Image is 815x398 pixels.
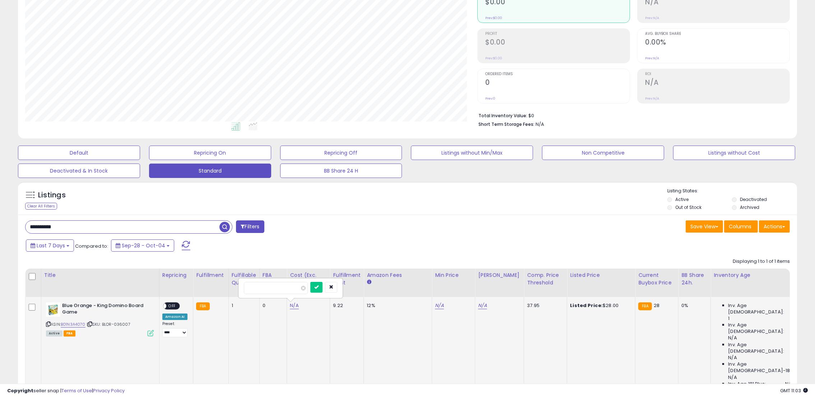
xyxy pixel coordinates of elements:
[122,242,165,249] span: Sep-28 - Oct-04
[18,164,140,178] button: Deactivated & In Stock
[162,314,187,320] div: Amazon AI
[485,16,502,20] small: Prev: $0.00
[478,302,487,309] a: N/A
[728,315,730,322] span: 1
[759,220,790,233] button: Actions
[686,220,723,233] button: Save View
[570,302,630,309] div: $28.00
[645,38,789,48] h2: 0.00%
[367,302,426,309] div: 12%
[280,164,402,178] button: BB Share 24 H
[263,302,282,309] div: 0
[645,16,659,20] small: Prev: N/A
[62,302,149,317] b: Blue Orange - King Domino Board Game
[44,271,156,279] div: Title
[7,388,125,394] div: seller snap | |
[478,121,534,127] b: Short Term Storage Fees:
[728,342,794,354] span: Inv. Age [DEMOGRAPHIC_DATA]:
[411,146,533,160] button: Listings without Min/Max
[38,190,66,200] h5: Listings
[724,220,758,233] button: Columns
[728,374,737,381] span: N/A
[18,146,140,160] button: Default
[654,302,659,309] span: 28
[149,164,271,178] button: Standard
[728,335,737,341] span: N/A
[367,271,429,279] div: Amazon Fees
[570,271,632,279] div: Listed Price
[542,146,664,160] button: Non Competitive
[527,302,561,309] div: 37.95
[166,303,178,309] span: OFF
[26,239,74,252] button: Last 7 Days
[485,38,630,48] h2: $0.00
[478,271,521,279] div: [PERSON_NAME]
[645,78,789,88] h2: N/A
[333,271,361,287] div: Fulfillment Cost
[645,32,789,36] span: Avg. Buybox Share
[536,121,544,128] span: N/A
[478,113,527,119] b: Total Inventory Value:
[232,302,254,309] div: 1
[681,302,705,309] div: 0%
[25,203,57,210] div: Clear All Filters
[162,321,187,337] div: Preset:
[280,146,402,160] button: Repricing Off
[714,271,796,279] div: Inventory Age
[681,271,708,287] div: BB Share 24h.
[46,302,154,336] div: ASIN:
[435,271,472,279] div: Min Price
[196,271,225,279] div: Fulfillment
[263,271,284,294] div: FBA inbound Qty
[64,330,76,337] span: FBA
[728,302,794,315] span: Inv. Age [DEMOGRAPHIC_DATA]:
[667,188,797,195] p: Listing States:
[645,72,789,76] span: ROI
[733,258,790,265] div: Displaying 1 to 1 of 1 items
[111,239,174,252] button: Sep-28 - Oct-04
[485,96,495,101] small: Prev: 0
[162,271,190,279] div: Repricing
[527,271,564,287] div: Comp. Price Threshold
[728,354,737,361] span: N/A
[638,271,675,287] div: Current Buybox Price
[149,146,271,160] button: Repricing On
[290,271,327,287] div: Cost (Exc. VAT)
[46,302,60,317] img: 41jc3Pjh33L._SL40_.jpg
[87,321,130,327] span: | SKU: BLOR-036007
[478,111,784,119] li: $0
[333,302,358,309] div: 9.22
[785,381,794,387] span: N/A
[485,56,502,60] small: Prev: $0.00
[485,78,630,88] h2: 0
[61,387,92,394] a: Terms of Use
[740,196,767,202] label: Deactivated
[232,271,256,287] div: Fulfillable Quantity
[673,146,795,160] button: Listings without Cost
[46,330,62,337] span: All listings currently available for purchase on Amazon
[740,204,759,210] label: Archived
[196,302,209,310] small: FBA
[485,72,630,76] span: Ordered Items
[570,302,603,309] b: Listed Price:
[93,387,125,394] a: Privacy Policy
[645,56,659,60] small: Prev: N/A
[729,223,751,230] span: Columns
[290,302,298,309] a: N/A
[236,220,264,233] button: Filters
[675,196,689,202] label: Active
[728,381,766,387] span: Inv. Age 181 Plus:
[75,243,108,250] span: Compared to:
[61,321,85,328] a: B01N3A4070
[728,361,794,374] span: Inv. Age [DEMOGRAPHIC_DATA]-180:
[645,96,659,101] small: Prev: N/A
[7,387,33,394] strong: Copyright
[675,204,701,210] label: Out of Stock
[728,322,794,335] span: Inv. Age [DEMOGRAPHIC_DATA]:
[485,32,630,36] span: Profit
[435,302,444,309] a: N/A
[638,302,652,310] small: FBA
[780,387,808,394] span: 2025-10-12 11:03 GMT
[367,279,371,285] small: Amazon Fees.
[37,242,65,249] span: Last 7 Days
